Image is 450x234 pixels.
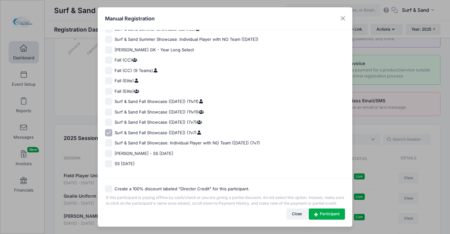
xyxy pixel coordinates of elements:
input: Surf & Sand Fall Showcase ([DATE]) (11v11) [105,108,112,116]
span: Surf & Sand Fall Showcase ([DATE]) (11v11) [115,109,204,115]
span: Fall (Elite) [115,78,139,84]
label: Create a 100% discount labeled "Director Credit" for this participant. [115,186,250,192]
a: Participant [309,208,345,219]
span: Surf & Sand Fall Showcase: Individual Player with NO Team ([DATE]) (7v7) [115,140,260,146]
h4: Manual Registration [105,15,155,22]
span: If this participant is paying offline by cash/check or you are giving a partial discount, do not ... [105,193,345,207]
input: SS [DATE] [105,160,112,167]
span: Surf & Sand Fall Showcase ([DATE]) (11v11) [115,99,204,105]
input: Surf & Sand Fall Showcase: Individual Player with NO Team ([DATE]) (7v7) [105,139,112,147]
span: Surf & Sand Fall Showcase ([DATE]) (7v7) [115,119,202,126]
input: Fall (Elite) [105,77,112,84]
input: Fall (Elite) [105,88,112,95]
input: [PERSON_NAME] GK - Year Long Select [105,46,112,54]
span: [PERSON_NAME] - SS [DATE] [115,150,173,157]
span: Fall (CC) [115,57,137,63]
input: Fall (CC) [105,56,112,64]
span: Surf & Sand Summer Showcase: Individual Player with NO Team ([DATE]) [115,36,258,43]
input: Surf & Sand Fall Showcase ([DATE]) (7v7) [105,119,112,126]
button: Close [337,13,349,24]
input: Surf & Sand Fall Showcase ([DATE]) (11v11) [105,98,112,105]
input: Fall (CC) (9 Teams) [105,67,112,74]
button: Close [286,208,308,219]
input: Surf & Sand Summer Showcase: Individual Player with NO Team ([DATE]) [105,36,112,43]
span: Fall (CC) (9 Teams) [115,68,158,74]
input: [PERSON_NAME] - SS [DATE] [105,150,112,157]
input: Surf & Sand Fall Showcase ([DATE]) (7v7) [105,129,112,136]
span: SS [DATE] [115,161,135,167]
span: [PERSON_NAME] GK - Year Long Select [115,47,194,53]
span: Surf & Sand Fall Showcase ([DATE]) (7v7) [115,130,202,136]
span: Fall (Elite) [115,88,139,95]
